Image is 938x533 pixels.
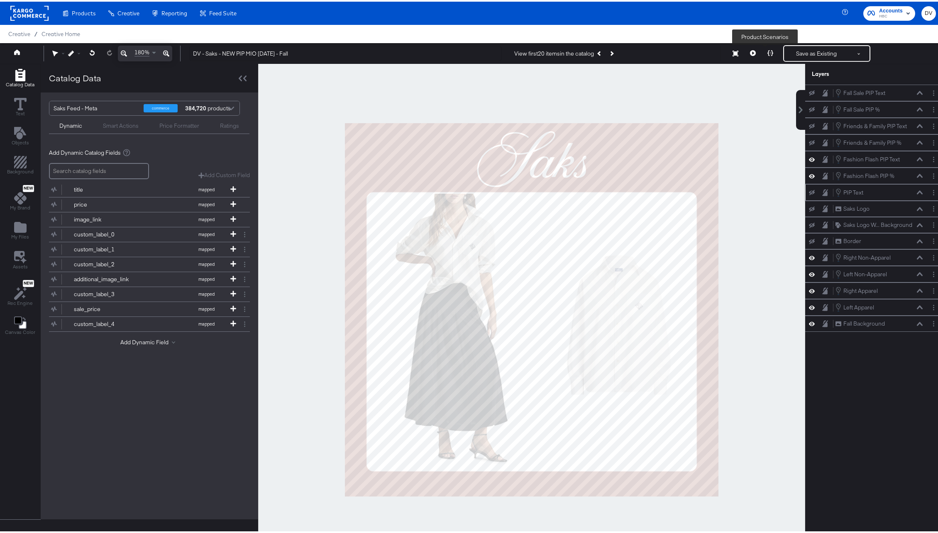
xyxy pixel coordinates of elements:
div: custom_label_2 [74,259,134,267]
button: Previous Product [594,44,606,59]
div: additional_image_linkmapped [49,270,250,285]
div: title [74,184,134,192]
button: additional_image_linkmapped [49,270,239,285]
span: mapped [183,275,229,280]
span: My Brand [10,203,30,209]
button: Fall Background [835,318,885,326]
button: Next Product [606,44,617,59]
span: New [23,184,34,190]
button: Saks Logo [835,203,870,212]
span: Canvas Color [5,327,35,334]
div: image_link [74,214,134,222]
button: sale_pricemapped [49,300,239,315]
span: Assets [13,262,28,268]
span: Creative [117,8,139,15]
div: custom_label_4mapped [49,315,250,330]
span: My Files [11,232,29,239]
span: Background [7,167,34,173]
span: / [30,29,42,36]
button: Right Non-Apparel [835,251,891,260]
span: Text [16,109,25,115]
div: custom_label_3 [74,289,134,297]
div: Left Apparel [843,302,874,310]
span: Catalog Data [6,80,34,86]
button: image_linkmapped [49,211,239,225]
div: custom_label_3mapped [49,285,250,300]
button: Add Dynamic Field [120,337,178,345]
div: custom_label_0mapped [49,226,250,240]
button: Layer Options [929,219,938,228]
div: Dynamic [59,120,82,128]
span: mapped [183,260,229,265]
a: Creative Home [42,29,80,36]
button: Layer Options [929,268,938,277]
div: custom_label_4 [74,319,134,326]
span: mapped [183,215,229,221]
button: pricemapped [49,196,239,210]
button: Layer Options [929,104,938,112]
strong: 384,720 [184,100,208,114]
button: Add Rectangle [1,65,39,89]
button: Add Rectangle [2,153,39,176]
div: Ratings [220,120,239,128]
span: mapped [183,290,229,295]
button: Layer Options [929,137,938,146]
div: PIP Text [843,187,863,195]
div: Right Non-Apparel [843,252,891,260]
div: Price Formatter [159,120,199,128]
div: sale_price [74,304,134,312]
button: Layer Options [929,285,938,294]
span: mapped [183,319,229,325]
button: Layer Options [929,252,938,260]
div: custom_label_0 [74,229,134,237]
button: Fashion Flash PIP % [835,170,895,179]
button: Left Non-Apparel [835,268,887,277]
div: commerce [144,102,178,111]
button: custom_label_3mapped [49,285,239,300]
button: Save as Existing [784,44,849,59]
button: Assets [8,247,33,271]
span: Feed Suite [209,8,237,15]
div: custom_label_1 [74,244,134,252]
button: Add Custom Field [198,170,250,178]
div: price [74,199,134,207]
button: Layer Options [929,120,938,129]
button: titlemapped [49,181,239,195]
div: Friends & Family PIP Text [843,121,907,129]
span: Products [72,8,95,15]
span: Objects [12,138,29,144]
span: mapped [183,245,229,251]
button: PIP Text [835,186,864,195]
span: HBC [879,12,903,18]
span: DV [925,7,933,17]
div: Smart Actions [103,120,139,128]
div: custom_label_2mapped [49,256,250,270]
button: Layer Options [929,235,938,244]
button: Saks Logo W... Background [835,219,913,228]
button: Layer Options [929,153,938,162]
div: Layers [812,68,896,76]
button: Layer Options [929,170,938,179]
div: Left Non-Apparel [843,269,887,277]
div: additional_image_link [74,274,134,282]
div: Fashion Flash PIP Text [843,154,900,162]
div: Fall Sale PIP % [843,104,880,112]
div: pricemapped [49,196,250,210]
div: Fall Background [843,318,885,326]
span: mapped [183,230,229,236]
button: Layer Options [929,318,938,326]
button: custom_label_1mapped [49,241,239,255]
button: Add Text [7,123,34,147]
div: Saks Logo [843,203,870,211]
div: Catalog Data [49,71,101,83]
button: Friends & Family PIP Text [835,120,907,129]
button: Border [835,235,862,244]
button: AccountsHBC [863,5,915,19]
button: Layer Options [929,187,938,195]
button: Left Apparel [835,301,874,310]
button: Friends & Family PIP % [835,136,902,146]
div: View first 20 items in the catalog [514,48,594,56]
span: mapped [183,200,229,206]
